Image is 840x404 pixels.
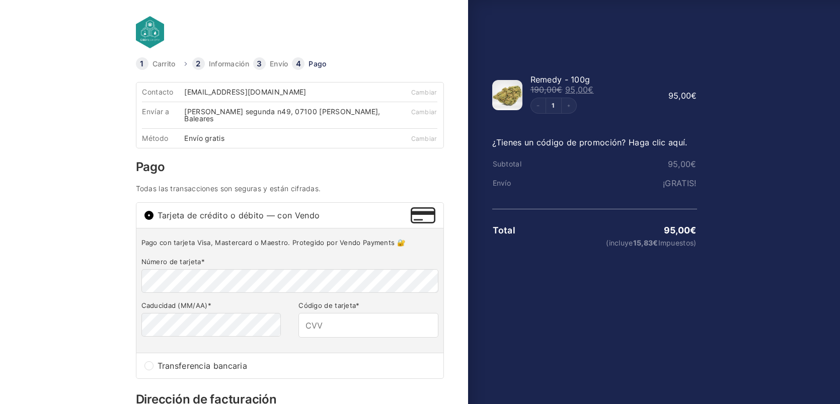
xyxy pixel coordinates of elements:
[141,301,281,310] label: Caducidad (MM/AA)
[691,91,697,101] span: €
[557,85,562,95] span: €
[209,60,249,67] a: Información
[184,135,232,142] div: Envío gratis
[668,159,697,169] bdi: 95,00
[492,179,561,187] th: Envío
[560,179,697,188] td: ¡GRATIS!
[152,60,176,67] a: Carrito
[136,161,444,173] h3: Pago
[633,238,658,247] span: 15,83
[690,225,696,235] span: €
[561,239,696,247] small: (incluye Impuestos)
[309,60,326,67] a: Pago
[492,225,561,235] th: Total
[492,160,561,168] th: Subtotal
[298,313,438,337] input: CVV
[530,74,590,85] span: Remedy - 100g
[588,85,593,95] span: €
[546,103,561,109] a: Edit
[531,98,546,113] button: Decrement
[158,362,435,370] span: Transferencia bancaria
[141,238,438,247] p: Pago con tarjeta Visa, Mastercard o Maestro. Protegido por Vendo Payments 🔐
[492,137,688,147] a: ¿Tienes un código de promoción? Haga clic aquí.
[298,301,438,310] label: Código de tarjeta
[142,135,184,142] div: Método
[270,60,288,67] a: Envío
[411,207,435,223] img: Tarjeta de crédito o débito — con Vendo
[411,89,437,96] a: Cambiar
[664,225,697,235] bdi: 95,00
[565,85,594,95] bdi: 95,00
[158,211,411,219] span: Tarjeta de crédito o débito — con Vendo
[142,89,184,96] div: Contacto
[142,108,184,122] div: Envíar a
[411,135,437,142] a: Cambiar
[668,91,697,101] bdi: 95,00
[136,185,444,192] h4: Todas las transacciones son seguras y están cifradas.
[653,238,658,247] span: €
[141,258,438,266] label: Número de tarjeta
[530,85,563,95] bdi: 190,00
[691,159,696,169] span: €
[561,98,576,113] button: Increment
[411,108,437,116] a: Cambiar
[184,108,388,122] div: [PERSON_NAME] segunda n49, 07100 [PERSON_NAME], Baleares
[184,89,313,96] div: [EMAIL_ADDRESS][DOMAIN_NAME]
